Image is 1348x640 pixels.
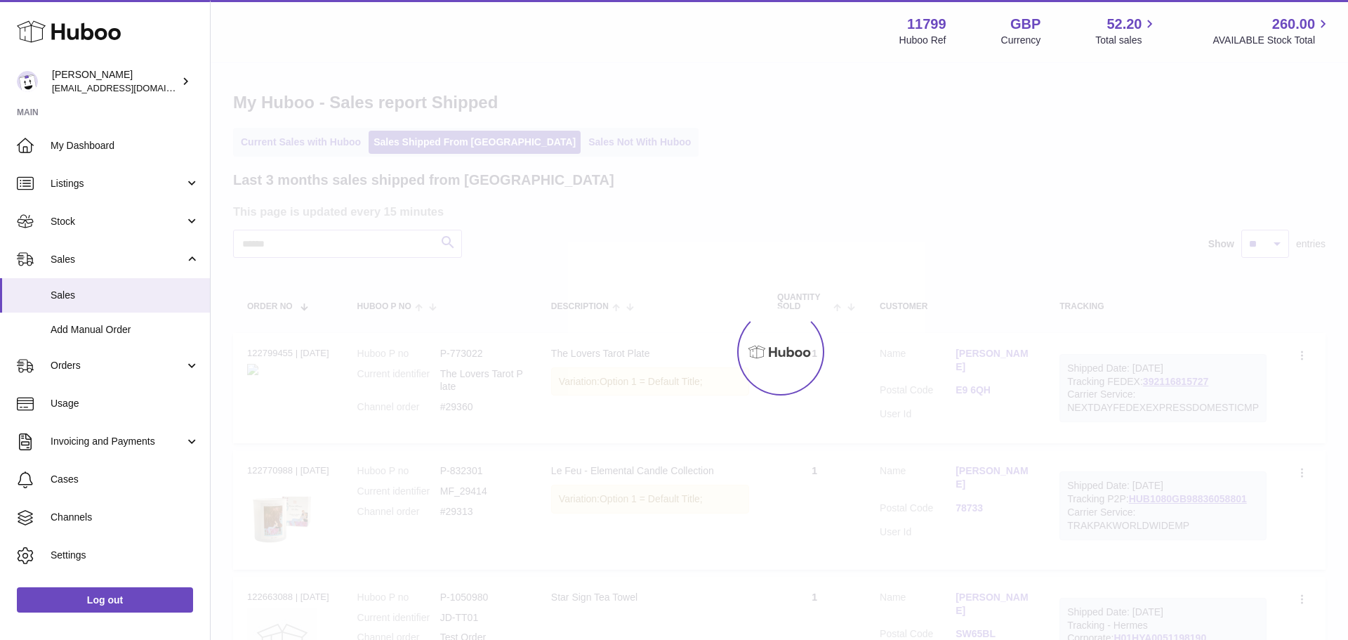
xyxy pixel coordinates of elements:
span: Settings [51,549,199,562]
span: Total sales [1095,34,1158,47]
span: [EMAIL_ADDRESS][DOMAIN_NAME] [52,82,206,93]
strong: 11799 [907,15,946,34]
span: AVAILABLE Stock Total [1212,34,1331,47]
span: Channels [51,511,199,524]
span: Orders [51,359,185,372]
span: Usage [51,397,199,410]
span: 52.20 [1106,15,1142,34]
span: Cases [51,473,199,486]
span: Stock [51,215,185,228]
img: internalAdmin-11799@internal.huboo.com [17,71,38,92]
span: 260.00 [1272,15,1315,34]
span: My Dashboard [51,139,199,152]
span: Sales [51,289,199,302]
div: Huboo Ref [899,34,946,47]
span: Listings [51,177,185,190]
strong: GBP [1010,15,1040,34]
a: 260.00 AVAILABLE Stock Total [1212,15,1331,47]
span: Invoicing and Payments [51,435,185,448]
div: [PERSON_NAME] [52,68,178,95]
div: Currency [1001,34,1041,47]
a: 52.20 Total sales [1095,15,1158,47]
a: Log out [17,587,193,613]
span: Sales [51,253,185,266]
span: Add Manual Order [51,323,199,337]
